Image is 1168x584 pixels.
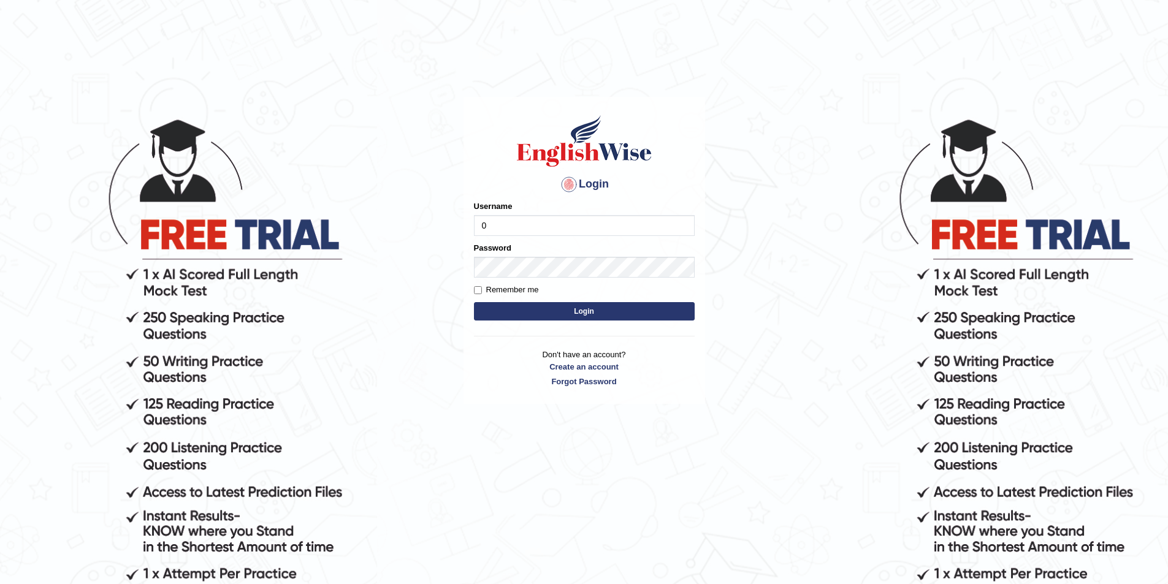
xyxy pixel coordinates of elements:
[474,376,695,387] a: Forgot Password
[474,286,482,294] input: Remember me
[474,200,513,212] label: Username
[474,242,511,254] label: Password
[474,284,539,296] label: Remember me
[474,349,695,387] p: Don't have an account?
[514,113,654,169] img: Logo of English Wise sign in for intelligent practice with AI
[474,175,695,194] h4: Login
[474,361,695,373] a: Create an account
[474,302,695,320] button: Login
